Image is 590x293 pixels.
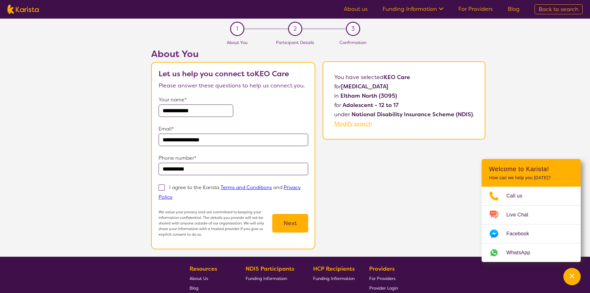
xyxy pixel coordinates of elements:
[313,276,355,281] span: Funding Information
[334,120,372,127] a: Modify search
[276,40,314,45] span: Participant Details
[293,24,297,33] span: 2
[159,124,308,134] p: Email*
[246,265,294,273] b: NDIS Participants
[159,81,308,90] p: Please answer these questions to help us connect you.
[190,276,208,281] span: About Us
[343,101,399,109] b: Adolescent - 12 to 17
[159,153,308,163] p: Phone number*
[313,265,355,273] b: HCP Recipients
[246,273,299,283] a: Funding Information
[506,210,536,220] span: Live Chat
[313,273,355,283] a: Funding Information
[159,184,301,200] a: Privacy Policy
[159,95,308,104] p: Your name*
[334,73,474,128] p: You have selected
[369,283,398,293] a: Provider Login
[489,175,573,180] p: How can we help you [DATE]?
[384,73,410,81] b: KEO Care
[159,209,273,237] p: We value your privacy and are committed to keeping your information confidential. The details you...
[340,92,397,100] b: Eltham North (3095)
[351,24,355,33] span: 3
[151,48,315,60] h2: About You
[190,283,231,293] a: Blog
[221,184,272,191] a: Terms and Conditions
[334,82,474,91] p: for
[246,276,287,281] span: Funding Information
[506,229,536,238] span: Facebook
[190,273,231,283] a: About Us
[369,276,396,281] span: For Providers
[539,6,579,13] span: Back to search
[334,110,474,119] p: under .
[339,40,366,45] span: Confirmation
[482,159,581,262] div: Channel Menu
[344,5,368,13] a: About us
[272,214,308,233] button: Next
[506,248,538,257] span: WhatsApp
[334,100,474,110] p: for
[506,191,530,201] span: Call us
[508,5,520,13] a: Blog
[482,243,581,262] a: Web link opens in a new tab.
[190,265,217,273] b: Resources
[7,5,39,14] img: Karista logo
[369,265,395,273] b: Providers
[159,69,289,79] b: Let us help you connect to KEO Care
[190,285,199,291] span: Blog
[535,4,583,14] a: Back to search
[489,165,573,173] h2: Welcome to Karista!
[236,24,238,33] span: 1
[341,83,388,90] b: [MEDICAL_DATA]
[482,187,581,262] ul: Choose channel
[382,5,444,13] a: Funding Information
[352,111,473,118] b: National Disability Insurance Scheme (NDIS)
[369,285,398,291] span: Provider Login
[458,5,493,13] a: For Providers
[227,40,247,45] span: About You
[334,91,474,100] p: in
[159,184,301,200] p: I agree to the Karista and
[563,268,581,285] button: Channel Menu
[369,273,398,283] a: For Providers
